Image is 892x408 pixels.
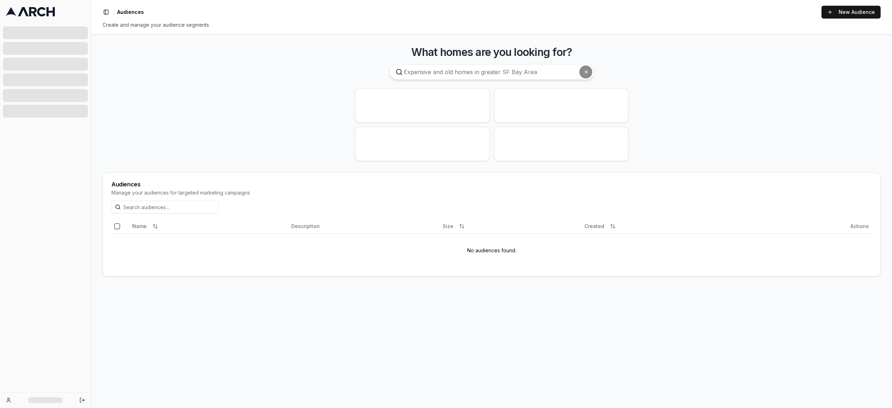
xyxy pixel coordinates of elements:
div: Manage your audiences for targeted marketing campaigns [111,189,872,196]
input: Search audiences... [111,201,218,213]
th: Actions [765,219,872,233]
nav: breadcrumb [117,9,144,16]
a: New Audience [821,6,881,19]
div: Created [584,221,762,232]
div: Size [443,221,579,232]
td: No audiences found. [111,233,872,268]
button: Log out [77,395,87,405]
div: Create and manage your audience segments [103,21,881,29]
h3: What homes are you looking for? [103,46,881,58]
span: Audiences [117,9,144,16]
div: Audiences [111,181,872,187]
th: Description [288,219,440,233]
input: Expensive and old homes in greater SF Bay Area [389,64,594,80]
div: Name [132,221,286,232]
